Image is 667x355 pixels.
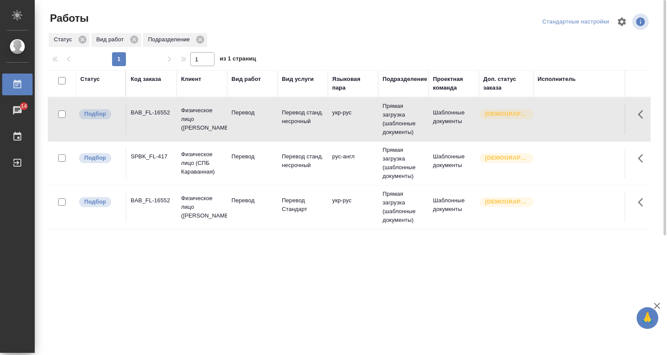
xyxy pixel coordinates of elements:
td: Прямая загрузка (шаблонные документы) [378,141,429,185]
div: split button [540,15,611,29]
div: Подразделение [383,75,427,84]
button: Здесь прячутся важные кнопки [633,192,654,213]
p: Перевод Стандарт [282,196,324,214]
td: укр-рус [328,104,378,134]
span: Настроить таблицу [611,11,632,32]
div: Клиент [181,75,201,84]
div: Можно подбирать исполнителей [78,108,121,120]
p: Вид работ [96,35,127,44]
div: Вид работ [231,75,261,84]
div: SPBK_FL-417 [131,152,172,161]
button: 🙏 [637,307,658,329]
p: Подбор [84,154,106,162]
div: Код заказа [131,75,161,84]
div: Можно подбирать исполнителей [78,196,121,208]
p: Физическое лицо ([PERSON_NAME]) [181,106,223,132]
a: 14 [2,100,33,121]
div: Вид услуги [282,75,314,84]
td: рус-англ [328,148,378,178]
p: Физическое лицо ([PERSON_NAME]) [181,194,223,220]
p: Перевод [231,108,273,117]
span: из 1 страниц [220,54,256,66]
p: Перевод станд. несрочный [282,108,324,126]
span: Посмотреть информацию [632,13,650,30]
p: Физическое лицо (СПБ Караванная) [181,150,223,176]
div: Языковая пара [332,75,374,92]
div: Проектная команда [433,75,475,92]
p: [DEMOGRAPHIC_DATA] [485,110,528,118]
button: Здесь прячутся важные кнопки [633,104,654,125]
div: Вид работ [91,33,141,47]
p: Подразделение [148,35,193,44]
div: Подразделение [143,33,207,47]
div: Статус [80,75,100,84]
div: BAB_FL-16552 [131,108,172,117]
button: Здесь прячутся важные кнопки [633,148,654,169]
td: Шаблонные документы [429,148,479,178]
td: Прямая загрузка (шаблонные документы) [378,185,429,229]
p: [DEMOGRAPHIC_DATA] [485,154,528,162]
td: Шаблонные документы [429,104,479,134]
div: Доп. статус заказа [483,75,529,92]
p: Перевод станд. несрочный [282,152,324,170]
p: Статус [54,35,75,44]
span: 🙏 [640,309,655,327]
td: Шаблонные документы [429,192,479,222]
div: BAB_FL-16552 [131,196,172,205]
p: Перевод [231,152,273,161]
p: Подбор [84,110,106,118]
p: Перевод [231,196,273,205]
td: Прямая загрузка (шаблонные документы) [378,97,429,141]
p: Подбор [84,198,106,206]
div: Исполнитель [538,75,576,84]
td: укр-рус [328,192,378,222]
div: Можно подбирать исполнителей [78,152,121,164]
span: 14 [16,102,32,111]
div: Статус [49,33,89,47]
span: Работы [48,11,89,25]
p: [DEMOGRAPHIC_DATA] [485,198,528,206]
